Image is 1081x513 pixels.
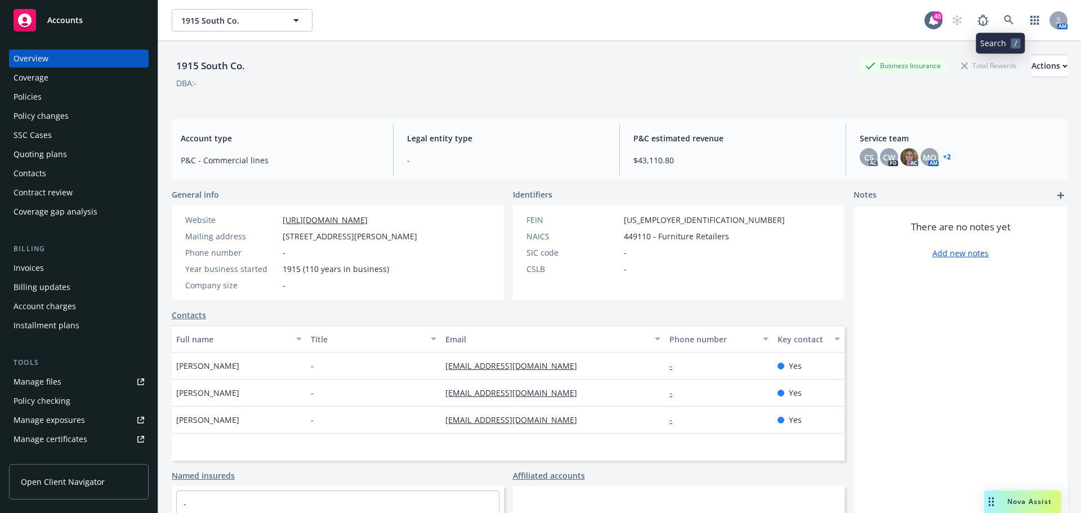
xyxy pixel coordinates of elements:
a: - [669,414,681,425]
a: [EMAIL_ADDRESS][DOMAIN_NAME] [445,387,586,398]
button: Email [441,325,665,353]
span: Identifiers [513,189,552,200]
div: 40 [932,11,942,21]
a: Contacts [9,164,149,182]
a: Manage certificates [9,430,149,448]
div: Phone number [185,247,278,258]
a: Add new notes [932,247,989,259]
a: add [1054,189,1067,202]
div: Year business started [185,263,278,275]
a: Billing updates [9,278,149,296]
span: Legal entity type [407,132,606,144]
div: Company size [185,279,278,291]
span: 449110 - Furniture Retailers [624,230,729,242]
a: Policy changes [9,107,149,125]
button: Key contact [773,325,845,353]
div: Drag to move [984,490,998,513]
a: Policies [9,88,149,106]
span: - [624,247,627,258]
span: 1915 South Co. [181,15,279,26]
div: SSC Cases [14,126,52,144]
a: - [669,387,681,398]
span: Yes [789,387,802,399]
a: Coverage [9,69,149,87]
a: [URL][DOMAIN_NAME] [283,215,368,225]
span: P&C - Commercial lines [181,154,379,166]
div: Manage exposures [14,411,85,429]
span: - [311,387,314,399]
a: Invoices [9,259,149,277]
a: Manage files [9,373,149,391]
div: Manage certificates [14,430,87,448]
a: Accounts [9,5,149,36]
div: Mailing address [185,230,278,242]
span: [STREET_ADDRESS][PERSON_NAME] [283,230,417,242]
button: 1915 South Co. [172,9,312,32]
a: Manage exposures [9,411,149,429]
div: Business Insurance [860,59,946,73]
span: Open Client Navigator [21,476,105,488]
span: - [311,414,314,426]
span: 1915 (110 years in business) [283,263,389,275]
div: Contacts [14,164,46,182]
div: Policy checking [14,392,70,410]
div: Manage claims [14,449,70,467]
div: FEIN [526,214,619,226]
span: Accounts [47,16,83,25]
button: Nova Assist [984,490,1061,513]
a: [EMAIL_ADDRESS][DOMAIN_NAME] [445,414,586,425]
a: Report a Bug [972,9,994,32]
span: [PERSON_NAME] [176,360,239,372]
a: +2 [943,154,951,160]
span: - [283,279,285,291]
a: Affiliated accounts [513,470,585,481]
a: SSC Cases [9,126,149,144]
a: Named insureds [172,470,235,481]
span: CS [864,151,874,163]
div: Phone number [669,333,756,345]
div: Coverage gap analysis [14,203,97,221]
a: Switch app [1024,9,1046,32]
div: Manage files [14,373,61,391]
div: NAICS [526,230,619,242]
div: Billing updates [14,278,70,296]
div: Full name [176,333,289,345]
div: Title [311,333,424,345]
span: There are no notes yet [911,220,1011,234]
div: 1915 South Co. [172,59,249,73]
div: CSLB [526,263,619,275]
a: Quoting plans [9,145,149,163]
span: Yes [789,360,802,372]
div: Email [445,333,648,345]
button: Phone number [665,325,772,353]
div: Total Rewards [955,59,1022,73]
button: Full name [172,325,306,353]
div: Billing [9,243,149,255]
div: Website [185,214,278,226]
span: Notes [854,189,877,202]
a: [EMAIL_ADDRESS][DOMAIN_NAME] [445,360,586,371]
div: Tools [9,357,149,368]
span: Yes [789,414,802,426]
span: $43,110.80 [633,154,832,166]
div: Policy changes [14,107,69,125]
a: Overview [9,50,149,68]
div: DBA: - [176,77,197,89]
div: SIC code [526,247,619,258]
a: Policy checking [9,392,149,410]
div: Account charges [14,297,76,315]
a: Contract review [9,184,149,202]
div: Installment plans [14,316,79,334]
span: MQ [923,151,936,163]
button: Actions [1031,55,1067,77]
div: Coverage [14,69,48,87]
a: Manage claims [9,449,149,467]
span: - [624,263,627,275]
div: Invoices [14,259,44,277]
a: - [669,360,681,371]
a: Installment plans [9,316,149,334]
img: photo [900,148,918,166]
span: - [283,247,285,258]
